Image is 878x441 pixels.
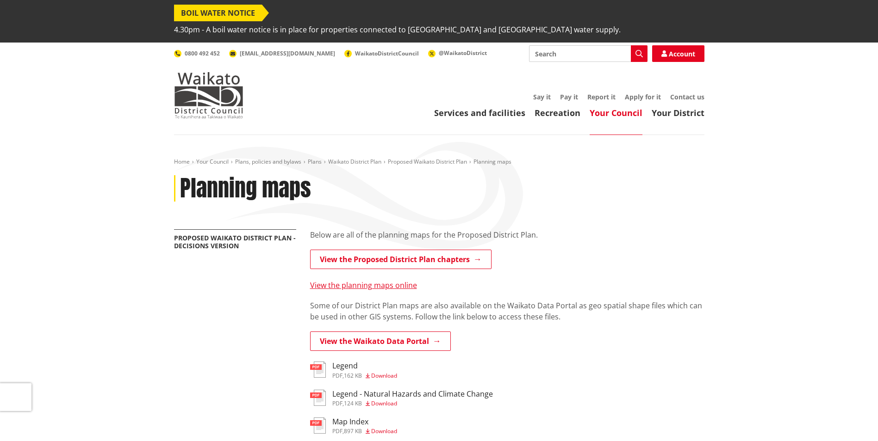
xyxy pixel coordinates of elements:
[235,158,301,165] a: Plans, policies and bylaws
[332,429,397,434] div: ,
[310,300,704,322] p: Some of our District Plan maps are also available on the Waikato Data Portal as geo spatial shape...
[332,390,493,398] h3: Legend - Natural Hazards and Climate Change
[310,280,417,290] a: View the planning maps online
[310,250,492,269] a: View the Proposed District Plan chapters
[371,399,397,407] span: Download
[428,49,487,57] a: @WaikatoDistrict
[332,427,342,435] span: pdf
[174,233,296,250] a: Proposed Waikato District Plan - Decisions Version
[310,361,326,378] img: document-pdf.svg
[310,390,326,406] img: document-pdf.svg
[371,372,397,380] span: Download
[229,49,335,57] a: [EMAIL_ADDRESS][DOMAIN_NAME]
[180,175,311,202] h1: Planning maps
[332,361,397,370] h3: Legend
[174,72,243,118] img: Waikato District Council - Te Kaunihera aa Takiwaa o Waikato
[310,390,493,406] a: Legend - Natural Hazards and Climate Change pdf,124 KB Download
[240,49,335,57] span: [EMAIL_ADDRESS][DOMAIN_NAME]
[434,107,525,118] a: Services and facilities
[652,45,704,62] a: Account
[652,107,704,118] a: Your District
[185,49,220,57] span: 0800 492 452
[625,92,661,101] a: Apply for it
[174,21,621,38] span: 4.30pm - A boil water notice is in place for properties connected to [GEOGRAPHIC_DATA] and [GEOGR...
[174,5,262,21] span: BOIL WATER NOTICE
[670,92,704,101] a: Contact us
[310,229,704,240] p: Below are all of the planning maps for the Proposed District Plan.
[533,92,551,101] a: Say it
[328,158,381,165] a: Waikato District Plan
[590,107,642,118] a: Your Council
[388,158,467,165] a: Proposed Waikato District Plan
[473,158,511,165] span: Planning maps
[310,331,451,351] a: View the Waikato Data Portal
[310,417,326,434] img: document-pdf.svg
[344,372,362,380] span: 162 KB
[587,92,616,101] a: Report it
[196,158,229,165] a: Your Council
[332,373,397,379] div: ,
[332,372,342,380] span: pdf
[174,49,220,57] a: 0800 492 452
[529,45,648,62] input: Search input
[371,427,397,435] span: Download
[174,158,190,165] a: Home
[332,401,493,406] div: ,
[344,427,362,435] span: 897 KB
[439,49,487,57] span: @WaikatoDistrict
[308,158,322,165] a: Plans
[535,107,580,118] a: Recreation
[355,49,419,57] span: WaikatoDistrictCouncil
[344,49,419,57] a: WaikatoDistrictCouncil
[344,399,362,407] span: 124 KB
[332,417,397,426] h3: Map Index
[310,361,397,378] a: Legend pdf,162 KB Download
[560,92,578,101] a: Pay it
[332,399,342,407] span: pdf
[174,158,704,166] nav: breadcrumb
[310,417,397,434] a: Map Index pdf,897 KB Download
